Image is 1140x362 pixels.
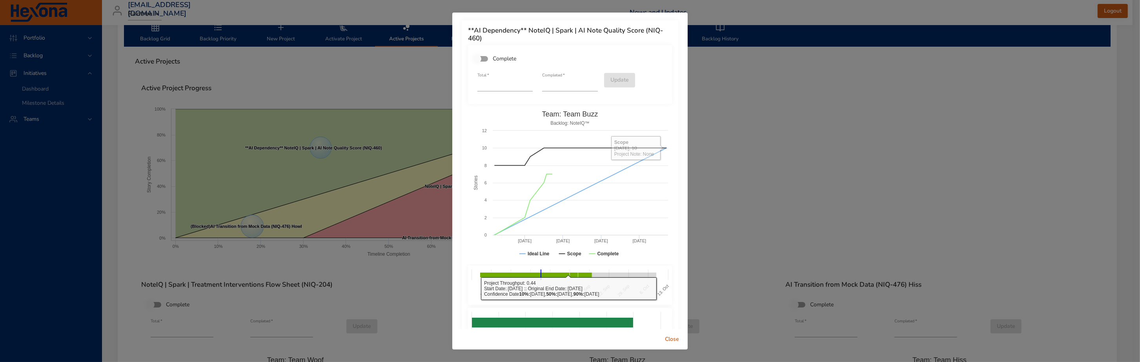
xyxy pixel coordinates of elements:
text: Ideal Line [528,251,550,256]
text: [DATE] [594,238,608,243]
text: Complete [597,251,619,256]
label: Completed [542,73,565,77]
text: 0 [484,233,487,237]
text: 15. Sep [577,284,591,297]
text: 6. Oct [639,284,650,295]
span: Complete [493,55,516,63]
text: 2 [484,215,487,220]
text: 10 [482,146,487,150]
text: 4 [484,198,487,202]
text: 29. Sep [617,284,630,297]
text: 1. Sep [540,284,552,296]
text: [DATE] [633,238,646,243]
label: Total [477,73,489,77]
text: 12 [482,128,487,133]
text: 22. Sep [597,284,611,297]
text: Backlog: NoteIQ™ [550,120,589,126]
text: 13. Oct [656,284,670,297]
text: 25. Aug [519,284,532,297]
text: Scope [567,251,581,256]
span: Close [663,335,681,344]
text: [DATE] [518,238,532,243]
button: Close [659,332,685,347]
text: 18. Aug [499,284,513,297]
text: 8 [484,163,487,168]
h6: **AI Dependency** NoteIQ | Spark | AI Note Quality Score (NIQ-460) [468,27,672,43]
text: Stories [473,175,479,190]
text: 6 [484,180,487,185]
text: Team: Team Buzz [542,110,598,118]
text: 8. Sep [559,284,572,296]
text: 11. Aug [479,284,493,297]
text: [DATE] [556,238,570,243]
